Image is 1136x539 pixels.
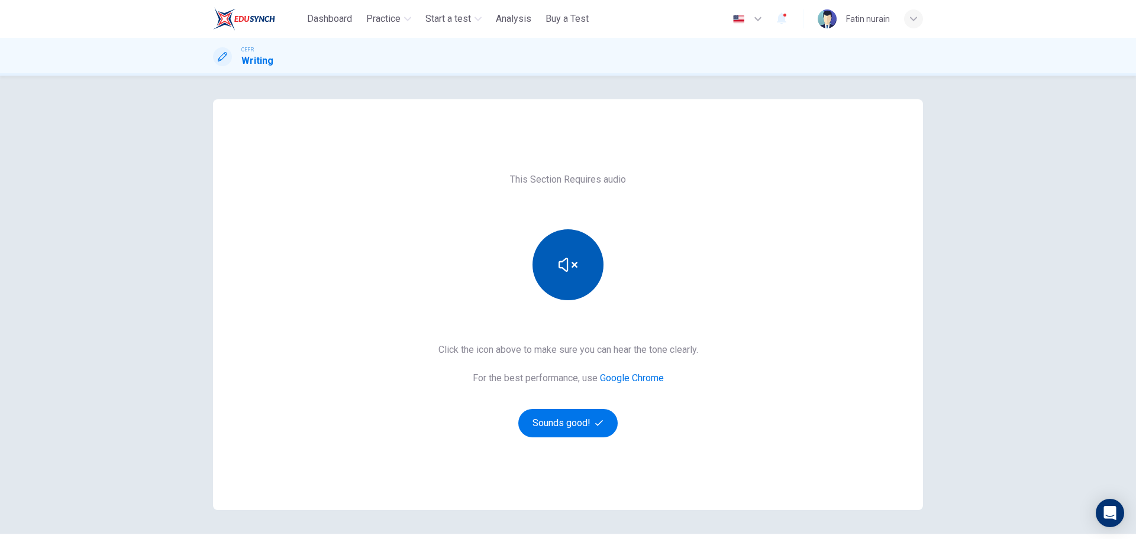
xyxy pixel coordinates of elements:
[425,12,471,26] span: Start a test
[818,9,837,28] img: Profile picture
[541,8,593,30] button: Buy a Test
[473,371,664,385] h6: For the best performance, use
[518,409,618,437] button: Sounds good!
[438,343,698,357] h6: Click the icon above to make sure you can hear the tone clearly.
[366,12,401,26] span: Practice
[213,7,275,31] img: ELTC logo
[307,12,352,26] span: Dashboard
[302,8,357,30] button: Dashboard
[241,46,254,54] span: CEFR
[846,12,890,26] div: Fatin nurain
[496,12,531,26] span: Analysis
[510,173,626,187] h6: This Section Requires audio
[491,8,536,30] button: Analysis
[731,15,746,24] img: en
[546,12,589,26] span: Buy a Test
[213,7,302,31] a: ELTC logo
[362,8,416,30] button: Practice
[600,372,664,384] a: Google Chrome
[1096,499,1124,527] div: Open Intercom Messenger
[421,8,486,30] button: Start a test
[241,54,273,68] h1: Writing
